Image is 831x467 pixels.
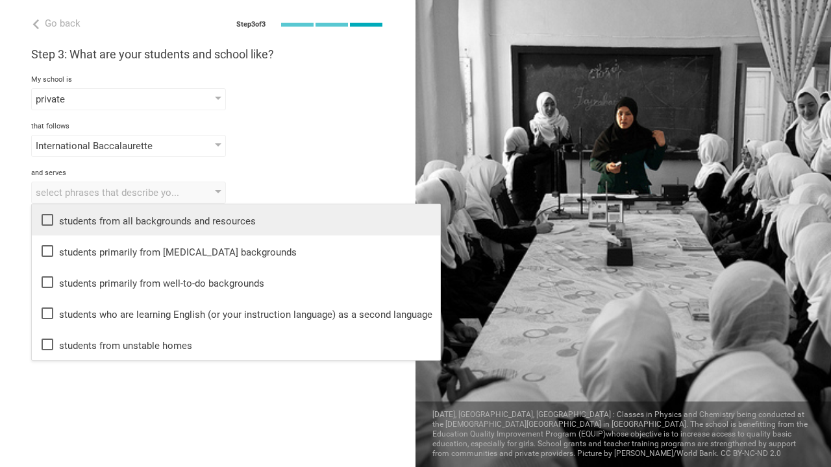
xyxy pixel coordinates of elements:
[31,47,384,62] h3: Step 3: What are your students and school like?
[36,93,184,106] div: private
[45,18,81,29] span: Go back
[415,401,831,467] div: [DATE], [GEOGRAPHIC_DATA], [GEOGRAPHIC_DATA] : Classes in Physics and Chemistry being conducted a...
[31,75,384,84] div: My school is
[31,122,384,131] div: that follows
[236,20,266,29] div: Step 3 of 3
[31,169,384,178] div: and serves
[36,186,184,199] div: select phrases that describe your student population
[36,139,184,152] div: International Baccalaurette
